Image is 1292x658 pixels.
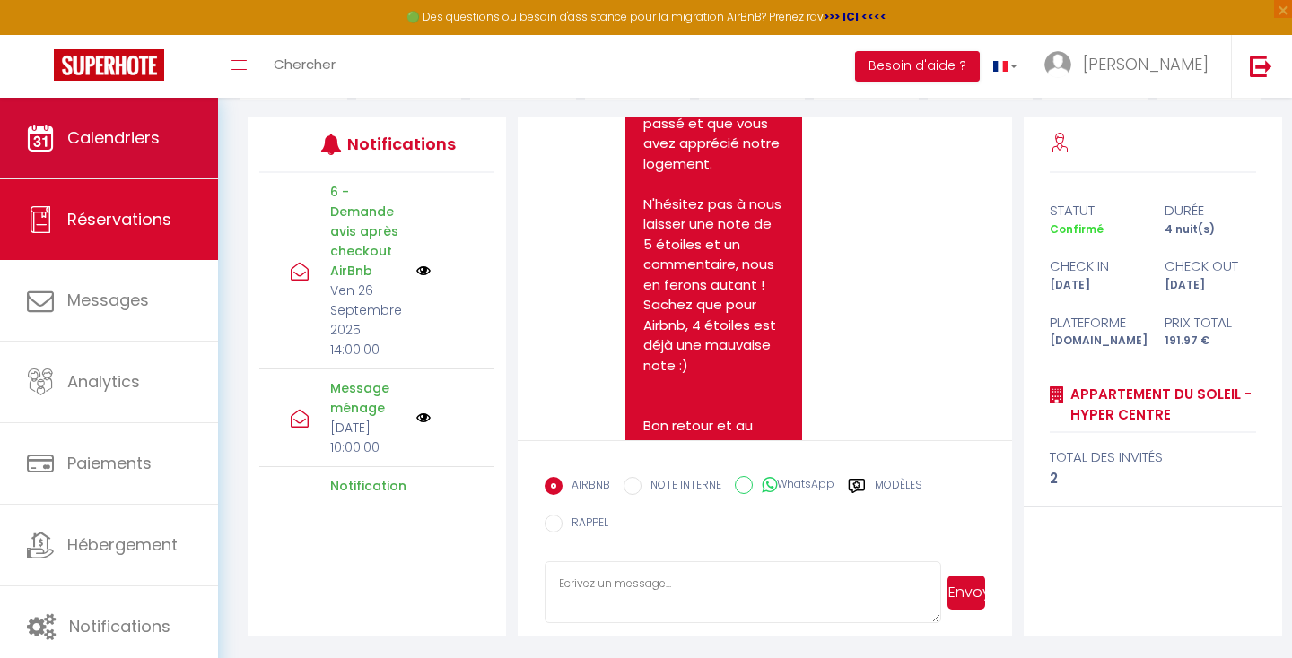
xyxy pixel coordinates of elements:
[1038,333,1153,350] div: [DOMAIN_NAME]
[563,477,610,497] label: AIRBNB
[642,477,721,497] label: NOTE INTERNE
[1038,255,1153,277] div: check in
[67,208,171,230] span: Réservations
[1050,468,1257,489] div: 2
[1064,384,1257,426] a: Appartement du Soleil - hyper centre
[69,615,170,637] span: Notifications
[330,281,405,359] p: Ven 26 Septembre 2025 14:00:00
[330,378,405,418] p: Message ménage
[67,126,160,149] span: Calendriers
[67,533,178,556] span: Hébergement
[347,124,445,164] h3: Notifications
[260,35,349,98] a: Chercher
[947,576,985,610] button: Envoyer
[67,289,149,311] span: Messages
[274,55,336,74] span: Chercher
[1153,312,1268,333] div: Prix total
[1050,221,1104,237] span: Confirmé
[563,515,608,534] label: RAPPEL
[643,13,783,477] pre: Bonjour [PERSON_NAME] J'espère que votre séjour s'est bien passé et que vous avez apprécié notre ...
[1044,51,1071,78] img: ...
[1083,53,1209,75] span: [PERSON_NAME]
[54,49,164,81] img: Super Booking
[330,182,405,281] p: 6 - Demande avis après checkout AirBnb
[824,9,886,24] a: >>> ICI <<<<
[1038,277,1153,294] div: [DATE]
[330,418,405,457] p: [DATE] 10:00:00
[1038,200,1153,221] div: statut
[1050,446,1257,468] div: total des invités
[753,476,834,496] label: WhatsApp
[1153,221,1268,238] div: 4 nuit(s)
[416,264,431,278] img: NO IMAGE
[330,476,405,575] p: Notification pre-checkout à 9h du matin
[1153,200,1268,221] div: durée
[855,51,980,82] button: Besoin d'aide ?
[67,370,140,393] span: Analytics
[1153,277,1268,294] div: [DATE]
[67,452,152,474] span: Paiements
[1250,55,1272,77] img: logout
[416,411,431,425] img: NO IMAGE
[1153,333,1268,350] div: 191.97 €
[1038,312,1153,333] div: Plateforme
[875,477,922,499] label: Modèles
[1031,35,1231,98] a: ... [PERSON_NAME]
[1153,255,1268,277] div: check out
